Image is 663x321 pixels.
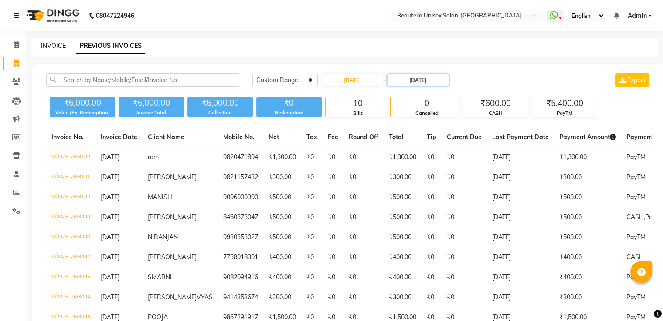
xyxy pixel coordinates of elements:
[384,76,387,85] span: -
[626,233,646,241] span: PayTM
[197,293,213,301] span: VYAS
[51,133,84,141] span: Invoice No.
[148,233,178,241] span: NIRANJAN
[218,187,263,207] td: 9096000990
[301,288,323,308] td: ₹0
[218,227,263,247] td: 9930353027
[487,267,554,288] td: [DATE]
[323,187,343,207] td: ₹0
[323,207,343,227] td: ₹0
[263,187,301,207] td: ₹500.00
[323,167,343,187] td: ₹0
[322,74,383,86] input: Start Date
[148,133,184,141] span: Client Name
[46,227,95,247] td: V/2025-26/3098
[46,187,95,207] td: V/2025-26/3100
[187,97,253,109] div: ₹6,000.00
[101,213,119,221] span: [DATE]
[101,153,119,161] span: [DATE]
[263,267,301,288] td: ₹400.00
[384,247,422,267] td: ₹400.00
[148,253,197,261] span: [PERSON_NAME]
[442,147,487,168] td: ₹0
[463,110,528,117] div: CASH
[615,73,649,87] button: Export
[442,187,487,207] td: ₹0
[487,288,554,308] td: [DATE]
[487,147,554,168] td: [DATE]
[46,247,95,267] td: V/2025-26/3097
[532,97,597,110] div: ₹5,400.00
[554,187,621,207] td: ₹500.00
[326,110,390,117] div: Bills
[50,97,115,109] div: ₹6,000.00
[323,267,343,288] td: ₹0
[263,207,301,227] td: ₹500.00
[148,193,172,201] span: MANISH
[218,167,263,187] td: 9821157432
[343,147,384,168] td: ₹0
[306,133,317,141] span: Tax
[323,247,343,267] td: ₹0
[343,167,384,187] td: ₹0
[442,207,487,227] td: ₹0
[326,97,390,110] div: 10
[46,167,95,187] td: V/2025-26/3101
[626,213,645,221] span: CASH,
[487,207,554,227] td: [DATE]
[22,3,82,28] img: logo
[101,233,119,241] span: [DATE]
[343,207,384,227] td: ₹0
[394,110,459,117] div: Cancelled
[256,97,322,109] div: ₹0
[442,288,487,308] td: ₹0
[422,227,442,247] td: ₹0
[422,247,442,267] td: ₹0
[101,313,119,321] span: [DATE]
[626,193,646,201] span: PayTM
[427,133,436,141] span: Tip
[301,147,323,168] td: ₹0
[218,267,263,288] td: 9082094916
[422,207,442,227] td: ₹0
[626,173,646,181] span: PayTM
[554,247,621,267] td: ₹400.00
[442,227,487,247] td: ₹0
[627,11,646,20] span: Admin
[323,288,343,308] td: ₹0
[384,227,422,247] td: ₹500.00
[343,247,384,267] td: ₹0
[463,97,528,110] div: ₹600.00
[384,207,422,227] td: ₹500.00
[554,147,621,168] td: ₹1,300.00
[627,76,646,84] span: Export
[422,147,442,168] td: ₹0
[442,167,487,187] td: ₹0
[349,133,378,141] span: Round Off
[301,207,323,227] td: ₹0
[343,288,384,308] td: ₹0
[422,187,442,207] td: ₹0
[187,109,253,117] div: Collection
[343,267,384,288] td: ₹0
[148,293,197,301] span: [PERSON_NAME]
[442,247,487,267] td: ₹0
[148,313,168,321] span: POOJA
[218,147,263,168] td: 9820471894
[148,273,172,281] span: SMARNI
[559,133,616,141] span: Payment Amount
[101,133,137,141] span: Invoice Date
[389,133,404,141] span: Total
[422,267,442,288] td: ₹0
[46,73,239,87] input: Search by Name/Mobile/Email/Invoice No
[384,267,422,288] td: ₹400.00
[388,74,449,86] input: End Date
[487,227,554,247] td: [DATE]
[101,193,119,201] span: [DATE]
[46,147,95,168] td: V/2025-26/3102
[492,133,549,141] span: Last Payment Date
[263,288,301,308] td: ₹300.00
[301,247,323,267] td: ₹0
[223,133,255,141] span: Mobile No.
[96,3,134,28] b: 08047224946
